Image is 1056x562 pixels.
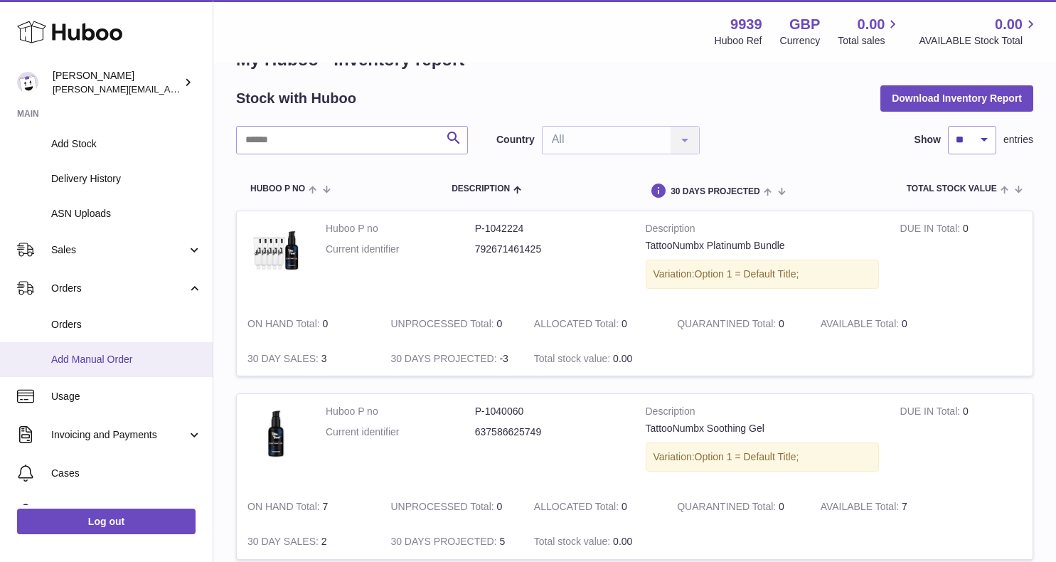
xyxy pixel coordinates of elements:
a: 0.00 Total sales [838,15,901,48]
div: TattooNumbx Soothing Gel [646,422,879,435]
td: 2 [237,524,380,559]
strong: ON HAND Total [247,501,323,516]
span: 30 DAYS PROJECTED [671,187,760,196]
span: Orders [51,282,187,295]
strong: 30 DAYS PROJECTED [390,353,499,368]
strong: UNPROCESSED Total [390,501,496,516]
div: Huboo Ref [715,34,762,48]
img: tommyhardy@hotmail.com [17,72,38,93]
td: 0 [237,307,380,341]
strong: Description [646,222,879,239]
td: 0 [810,307,953,341]
div: [PERSON_NAME] [53,69,181,96]
strong: DUE IN Total [900,223,963,238]
span: ASN Uploads [51,207,202,221]
strong: GBP [789,15,820,34]
dd: P-1042224 [475,222,624,235]
img: product image [247,405,304,462]
strong: DUE IN Total [900,405,963,420]
td: 3 [237,341,380,376]
dt: Current identifier [326,243,475,256]
span: [PERSON_NAME][EMAIL_ADDRESS][DOMAIN_NAME] [53,83,285,95]
dt: Huboo P no [326,222,475,235]
span: AVAILABLE Stock Total [919,34,1039,48]
strong: AVAILABLE Total [821,318,902,333]
td: 0 [523,489,666,524]
span: Option 1 = Default Title; [695,268,799,280]
dd: 792671461425 [475,243,624,256]
span: Total sales [838,34,901,48]
span: Sales [51,243,187,257]
strong: 30 DAY SALES [247,353,321,368]
strong: UNPROCESSED Total [390,318,496,333]
span: 0 [779,501,784,512]
td: 7 [810,489,953,524]
strong: 30 DAY SALES [247,536,321,551]
span: Delivery History [51,172,202,186]
span: 0.00 [858,15,885,34]
strong: 9939 [730,15,762,34]
dt: Current identifier [326,425,475,439]
button: Download Inventory Report [880,85,1033,111]
td: 0 [523,307,666,341]
td: 0 [380,489,523,524]
span: 0.00 [613,353,632,364]
a: 0.00 AVAILABLE Stock Total [919,15,1039,48]
strong: QUARANTINED Total [677,318,779,333]
span: Option 1 = Default Title; [695,451,799,462]
span: Add Manual Order [51,353,202,366]
strong: ALLOCATED Total [534,501,622,516]
label: Show [914,133,941,147]
td: 0 [890,394,1033,489]
span: Huboo P no [250,184,305,193]
span: 0 [779,318,784,329]
span: Cases [51,467,202,480]
td: 5 [380,524,523,559]
strong: 30 DAYS PROJECTED [390,536,499,551]
div: TattooNumbx Platinumb Bundle [646,239,879,253]
label: Country [496,133,535,147]
span: Invoicing and Payments [51,428,187,442]
img: product image [247,222,304,279]
td: 0 [890,211,1033,307]
strong: AVAILABLE Total [821,501,902,516]
span: entries [1003,133,1033,147]
td: 7 [237,489,380,524]
div: Variation: [646,442,879,472]
h2: Stock with Huboo [236,89,356,108]
span: 0.00 [995,15,1023,34]
span: 0.00 [613,536,632,547]
a: Log out [17,509,196,534]
span: Total stock value [907,184,997,193]
strong: QUARANTINED Total [677,501,779,516]
div: Variation: [646,260,879,289]
span: Add Stock [51,137,202,151]
dd: 637586625749 [475,425,624,439]
strong: ON HAND Total [247,318,323,333]
strong: Description [646,405,879,422]
td: 0 [380,307,523,341]
td: -3 [380,341,523,376]
strong: Total stock value [534,353,613,368]
div: Currency [780,34,821,48]
span: Orders [51,318,202,332]
span: Description [452,184,510,193]
strong: ALLOCATED Total [534,318,622,333]
span: Usage [51,390,202,403]
span: Channels [51,505,202,519]
dd: P-1040060 [475,405,624,418]
dt: Huboo P no [326,405,475,418]
strong: Total stock value [534,536,613,551]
